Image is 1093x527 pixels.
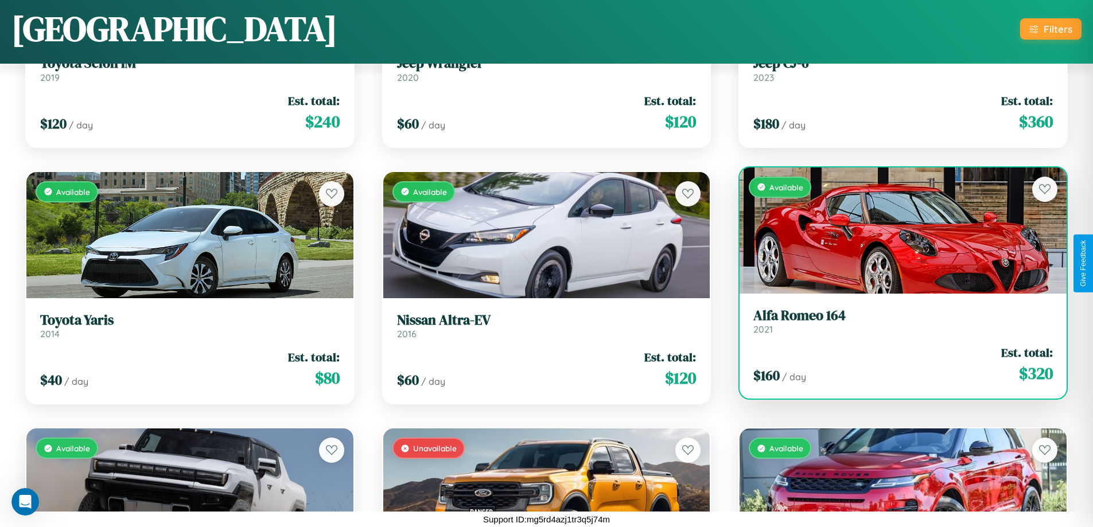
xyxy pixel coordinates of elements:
[56,443,90,453] span: Available
[1019,110,1053,133] span: $ 360
[769,443,803,453] span: Available
[753,72,774,83] span: 2023
[397,114,419,133] span: $ 60
[753,366,780,385] span: $ 160
[413,443,457,453] span: Unavailable
[288,349,340,365] span: Est. total:
[40,328,60,339] span: 2014
[40,370,62,389] span: $ 40
[397,312,697,340] a: Nissan Altra-EV2016
[40,72,60,83] span: 2019
[56,187,90,197] span: Available
[40,55,340,72] h3: Toyota Scion iM
[781,119,806,131] span: / day
[397,328,417,339] span: 2016
[753,55,1053,83] a: Jeep CJ-62023
[40,114,67,133] span: $ 120
[11,488,39,516] iframe: Intercom live chat
[1019,362,1053,385] span: $ 320
[644,92,696,109] span: Est. total:
[40,312,340,329] h3: Toyota Yaris
[397,55,697,83] a: Jeep Wrangler2020
[753,307,1053,324] h3: Alfa Romeo 164
[1044,23,1072,35] div: Filters
[421,119,445,131] span: / day
[1020,18,1082,40] button: Filters
[753,114,779,133] span: $ 180
[397,55,697,72] h3: Jeep Wrangler
[782,371,806,382] span: / day
[413,187,447,197] span: Available
[665,110,696,133] span: $ 120
[11,5,337,52] h1: [GEOGRAPHIC_DATA]
[64,376,88,387] span: / day
[315,366,340,389] span: $ 80
[421,376,445,387] span: / day
[644,349,696,365] span: Est. total:
[753,323,773,335] span: 2021
[1001,344,1053,361] span: Est. total:
[769,182,803,192] span: Available
[1079,240,1087,287] div: Give Feedback
[397,312,697,329] h3: Nissan Altra-EV
[665,366,696,389] span: $ 120
[483,512,610,527] p: Support ID: mg5rd4azj1tr3q5j74m
[69,119,93,131] span: / day
[305,110,340,133] span: $ 240
[397,370,419,389] span: $ 60
[397,72,419,83] span: 2020
[753,55,1053,72] h3: Jeep CJ-6
[40,55,340,83] a: Toyota Scion iM2019
[753,307,1053,335] a: Alfa Romeo 1642021
[288,92,340,109] span: Est. total:
[1001,92,1053,109] span: Est. total:
[40,312,340,340] a: Toyota Yaris2014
